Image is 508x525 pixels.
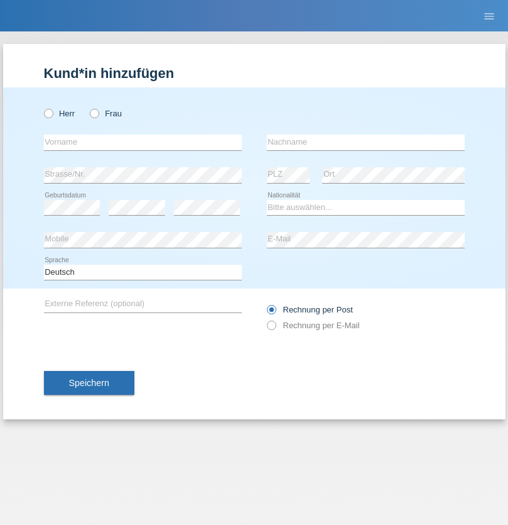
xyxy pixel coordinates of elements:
label: Rechnung per Post [267,305,353,314]
button: Speichern [44,371,134,395]
input: Rechnung per E-Mail [267,321,275,336]
input: Rechnung per Post [267,305,275,321]
h1: Kund*in hinzufügen [44,65,465,81]
span: Speichern [69,378,109,388]
input: Herr [44,109,52,117]
label: Frau [90,109,122,118]
i: menu [483,10,495,23]
a: menu [477,12,502,19]
label: Herr [44,109,75,118]
input: Frau [90,109,98,117]
label: Rechnung per E-Mail [267,321,360,330]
